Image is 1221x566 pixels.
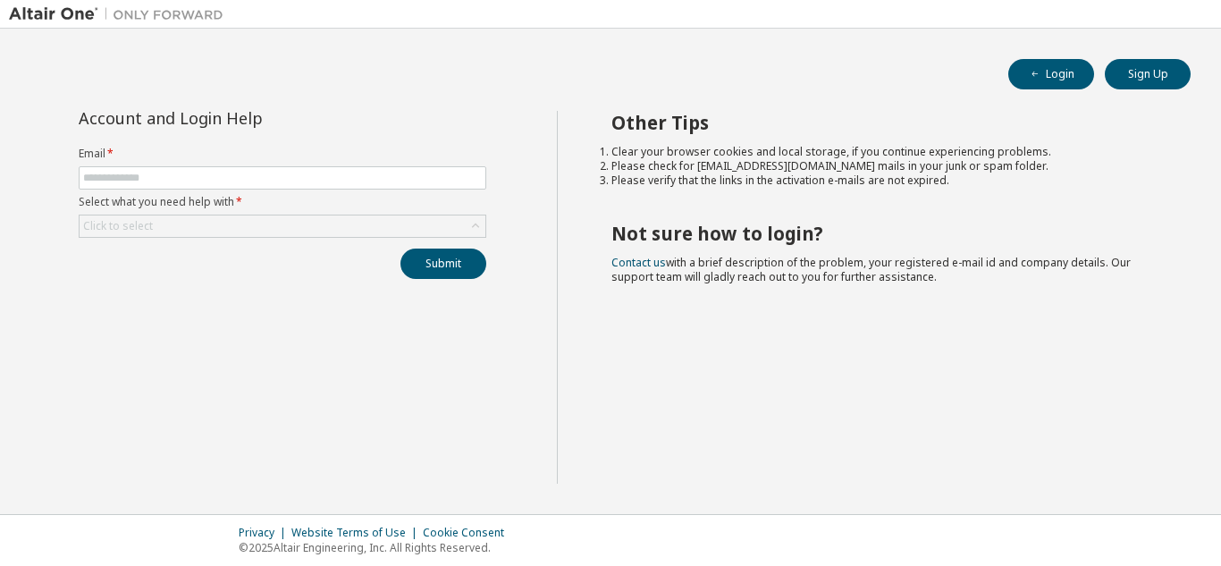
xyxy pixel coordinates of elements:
[79,195,486,209] label: Select what you need help with
[83,219,153,233] div: Click to select
[400,249,486,279] button: Submit
[611,173,1159,188] li: Please verify that the links in the activation e-mails are not expired.
[611,159,1159,173] li: Please check for [EMAIL_ADDRESS][DOMAIN_NAME] mails in your junk or spam folder.
[79,147,486,161] label: Email
[79,111,405,125] div: Account and Login Help
[611,255,1131,284] span: with a brief description of the problem, your registered e-mail id and company details. Our suppo...
[611,111,1159,134] h2: Other Tips
[611,222,1159,245] h2: Not sure how to login?
[291,526,423,540] div: Website Terms of Use
[239,540,515,555] p: © 2025 Altair Engineering, Inc. All Rights Reserved.
[611,255,666,270] a: Contact us
[611,145,1159,159] li: Clear your browser cookies and local storage, if you continue experiencing problems.
[80,215,485,237] div: Click to select
[239,526,291,540] div: Privacy
[423,526,515,540] div: Cookie Consent
[9,5,232,23] img: Altair One
[1008,59,1094,89] button: Login
[1105,59,1191,89] button: Sign Up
